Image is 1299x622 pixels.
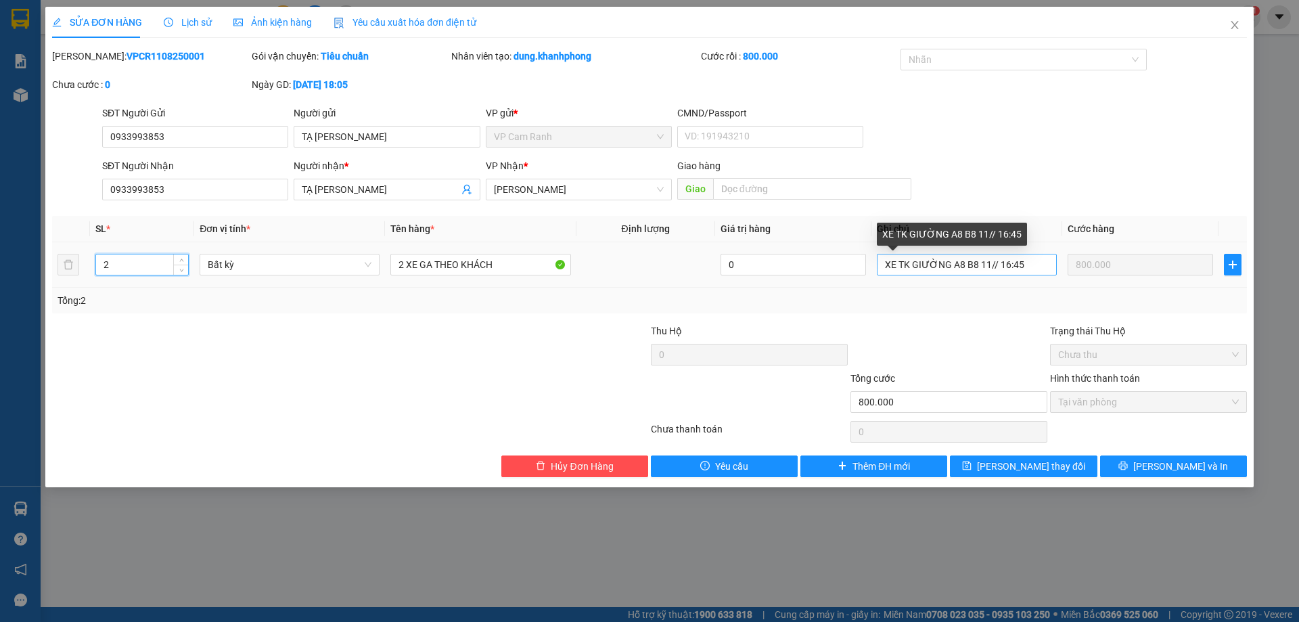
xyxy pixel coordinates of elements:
span: down [177,266,185,274]
span: Decrease Value [173,265,188,275]
img: icon [334,18,344,28]
div: [PERSON_NAME]: [52,49,249,64]
button: Close [1216,7,1254,45]
span: Phạm Ngũ Lão [494,179,664,200]
div: Nhân viên tạo: [451,49,698,64]
img: logo.jpg [147,17,179,49]
button: exclamation-circleYêu cầu [651,456,798,477]
button: deleteHủy Đơn Hàng [501,456,648,477]
input: VD: Bàn, Ghế [390,254,570,275]
span: up [177,257,185,265]
span: save [962,461,972,472]
span: Thu Hộ [651,326,682,336]
label: Hình thức thanh toán [1050,373,1140,384]
span: Định lượng [622,223,670,234]
span: Bất kỳ [208,254,371,275]
div: Chưa thanh toán [649,422,849,445]
div: Người gửi [294,106,480,120]
span: SL [95,223,106,234]
span: Giá trị hàng [721,223,771,234]
span: plus [1225,259,1241,270]
span: Tại văn phòng [1058,392,1239,412]
span: exclamation-circle [700,461,710,472]
div: Ngày GD: [252,77,449,92]
span: plus [838,461,847,472]
span: [PERSON_NAME] thay đổi [977,459,1085,474]
div: Gói vận chuyển: [252,49,449,64]
button: delete [58,254,79,275]
span: Giao hàng [677,160,721,171]
button: plus [1224,254,1241,275]
span: Yêu cầu xuất hóa đơn điện tử [334,17,476,28]
th: Ghi chú [871,216,1062,242]
div: Tổng: 2 [58,293,501,308]
div: VP gửi [486,106,672,120]
div: CMND/Passport [677,106,863,120]
span: Increase Value [173,254,188,265]
span: user-add [461,184,472,195]
span: picture [233,18,243,27]
span: clock-circle [164,18,173,27]
input: Ghi Chú [877,254,1057,275]
span: VP Nhận [486,160,524,171]
div: Người nhận [294,158,480,173]
span: Lịch sử [164,17,212,28]
span: Giao [677,178,713,200]
span: SỬA ĐƠN HÀNG [52,17,142,28]
span: Hủy Đơn Hàng [551,459,613,474]
img: logo.jpg [17,17,85,85]
input: Dọc đường [713,178,911,200]
div: Cước rồi : [701,49,898,64]
li: (c) 2017 [114,64,186,81]
div: Trạng thái Thu Hộ [1050,324,1247,338]
div: Chưa cước : [52,77,249,92]
b: [DOMAIN_NAME] [114,51,186,62]
b: [PERSON_NAME] [17,87,76,151]
span: [PERSON_NAME] và In [1133,459,1228,474]
button: save[PERSON_NAME] thay đổi [950,456,1097,477]
span: Cước hàng [1068,223,1114,234]
b: BIÊN NHẬN GỬI HÀNG [87,20,130,107]
button: printer[PERSON_NAME] và In [1100,456,1247,477]
span: Tổng cước [850,373,895,384]
span: delete [536,461,545,472]
span: close [1229,20,1240,30]
span: Ảnh kiện hàng [233,17,312,28]
span: Yêu cầu [715,459,748,474]
span: Chưa thu [1058,345,1239,365]
b: dung.khanhphong [514,51,591,62]
b: [DATE] 18:05 [293,79,348,90]
span: edit [52,18,62,27]
div: SĐT Người Gửi [102,106,288,120]
span: printer [1118,461,1128,472]
b: VPCR1108250001 [127,51,205,62]
input: 0 [1068,254,1213,275]
span: VP Cam Ranh [494,127,664,147]
b: 0 [105,79,110,90]
span: Đơn vị tính [200,223,250,234]
div: SĐT Người Nhận [102,158,288,173]
b: 800.000 [743,51,778,62]
div: XE TK GIƯỜNG A8 B8 11// 16:45 [877,223,1027,246]
span: Tên hàng [390,223,434,234]
b: Tiêu chuẩn [321,51,369,62]
button: plusThêm ĐH mới [800,456,947,477]
span: Thêm ĐH mới [852,459,910,474]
